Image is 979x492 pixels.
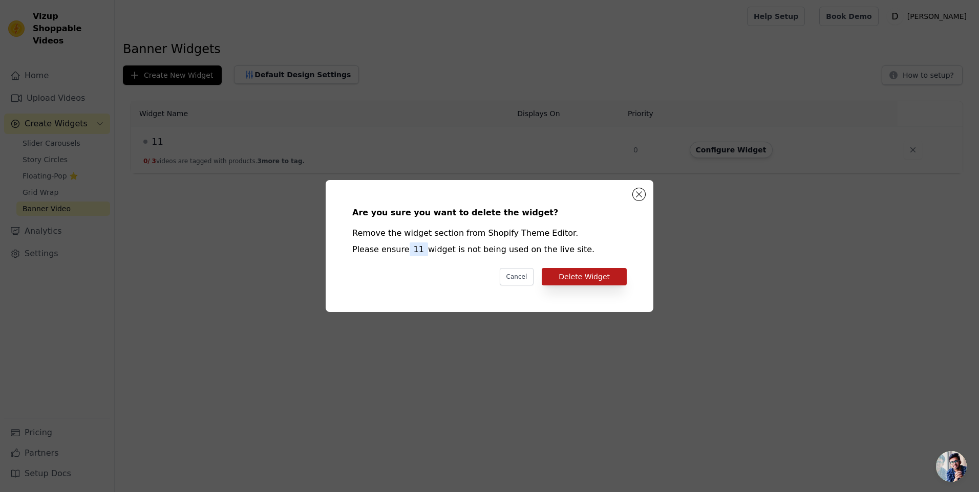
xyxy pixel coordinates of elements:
button: Close modal [633,188,645,200]
span: 11 [410,242,428,256]
div: Are you sure you want to delete the widget? [352,207,627,219]
div: Please ensure widget is not being used on the live site. [352,243,627,256]
div: Remove the widget section from Shopify Theme Editor. [352,227,627,239]
button: Delete Widget [542,268,627,285]
a: Open chat [936,451,967,482]
button: Cancel [500,268,534,285]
